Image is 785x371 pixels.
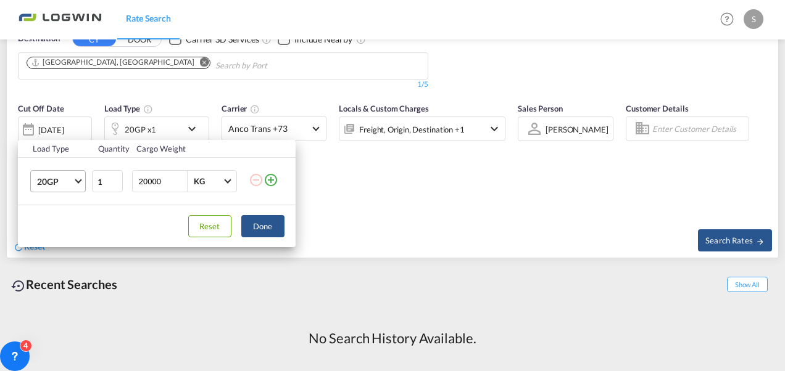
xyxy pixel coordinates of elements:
button: Reset [188,215,231,237]
span: 20GP [37,176,73,188]
th: Load Type [18,140,91,158]
md-select: Choose: 20GP [30,170,86,192]
input: Qty [92,170,123,192]
input: Enter Weight [138,171,187,192]
th: Quantity [91,140,129,158]
div: Cargo Weight [136,143,241,154]
div: KG [194,176,205,186]
button: Done [241,215,285,237]
md-icon: icon-plus-circle-outline [264,173,278,187]
md-icon: icon-minus-circle-outline [249,173,264,187]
